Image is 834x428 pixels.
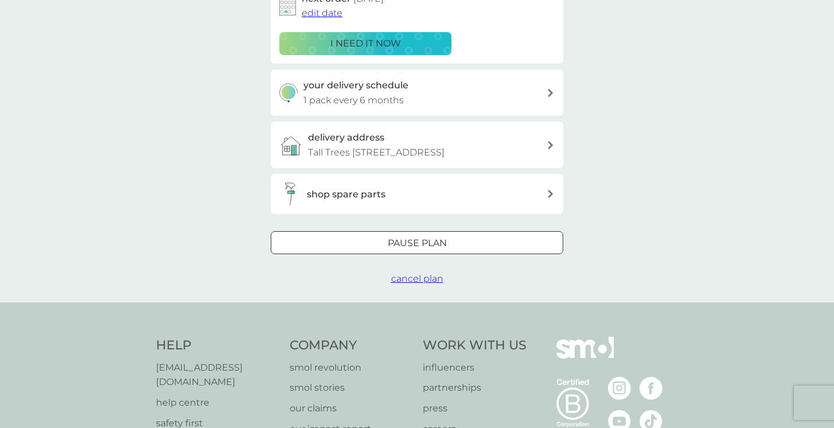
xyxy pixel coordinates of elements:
h3: your delivery schedule [303,78,408,93]
img: visit the smol Instagram page [608,377,631,400]
img: visit the smol Facebook page [640,377,662,400]
h4: Help [156,337,278,355]
a: help centre [156,395,278,410]
a: smol revolution [290,360,412,375]
h3: delivery address [308,130,384,145]
a: [EMAIL_ADDRESS][DOMAIN_NAME] [156,360,278,390]
button: your delivery schedule1 pack every 6 months [271,69,563,116]
a: partnerships [423,380,527,395]
span: cancel plan [391,273,443,284]
button: cancel plan [391,271,443,286]
button: shop spare parts [271,174,563,214]
p: Pause plan [388,236,447,251]
a: delivery addressTall Trees [STREET_ADDRESS] [271,122,563,168]
span: edit date [302,7,342,18]
p: i need it now [330,36,401,51]
p: 1 pack every 6 months [303,93,404,108]
button: edit date [302,6,342,21]
h4: Company [290,337,412,355]
h3: shop spare parts [307,187,385,202]
button: Pause plan [271,231,563,254]
button: i need it now [279,32,451,55]
img: smol [556,337,614,376]
a: smol stories [290,380,412,395]
a: influencers [423,360,527,375]
a: press [423,401,527,416]
p: Tall Trees [STREET_ADDRESS] [308,145,445,160]
a: our claims [290,401,412,416]
h4: Work With Us [423,337,527,355]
